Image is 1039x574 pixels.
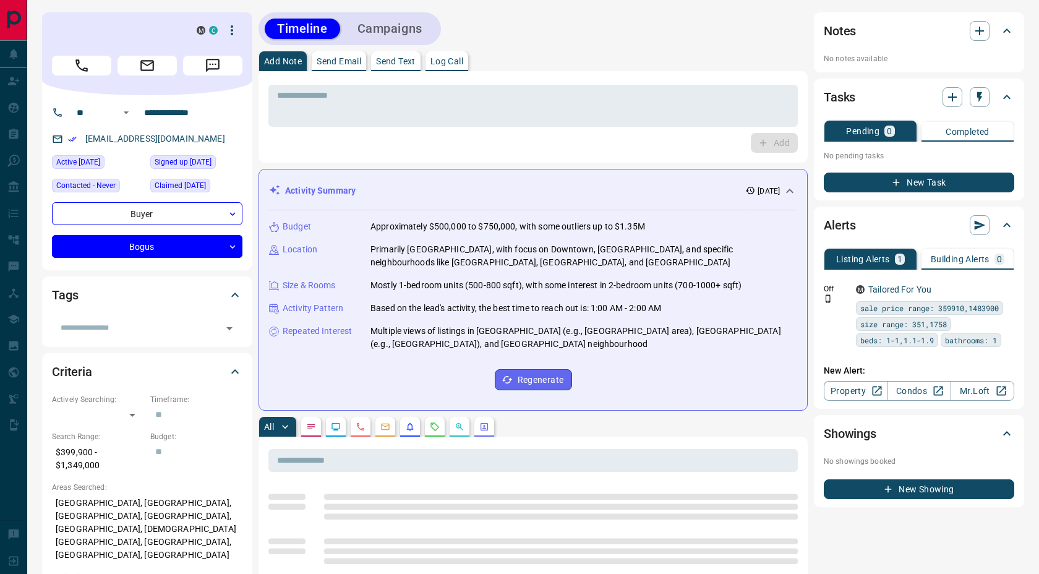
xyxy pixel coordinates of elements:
div: condos.ca [209,26,218,35]
div: Alerts [824,210,1014,240]
a: Mr.Loft [951,381,1014,401]
h2: Showings [824,424,876,443]
p: 0 [997,255,1002,263]
p: New Alert: [824,364,1014,377]
p: 1 [897,255,902,263]
p: Budget: [150,431,242,442]
p: Based on the lead's activity, the best time to reach out is: 1:00 AM - 2:00 AM [370,302,661,315]
button: Open [221,320,238,337]
div: Buyer [52,202,242,225]
p: [GEOGRAPHIC_DATA], [GEOGRAPHIC_DATA], [GEOGRAPHIC_DATA], [GEOGRAPHIC_DATA], [GEOGRAPHIC_DATA], [D... [52,493,242,565]
button: Open [119,105,134,120]
svg: Listing Alerts [405,422,415,432]
svg: Lead Browsing Activity [331,422,341,432]
svg: Notes [306,422,316,432]
p: Repeated Interest [283,325,352,338]
a: Property [824,381,887,401]
svg: Push Notification Only [824,294,832,303]
p: Search Range: [52,431,144,442]
span: Signed up [DATE] [155,156,212,168]
p: Approximately $500,000 to $750,000, with some outliers up to $1.35M [370,220,645,233]
p: Log Call [430,57,463,66]
span: Call [52,56,111,75]
span: size range: 351,1758 [860,318,947,330]
span: Email [118,56,177,75]
h2: Notes [824,21,856,41]
p: Add Note [264,57,302,66]
p: No notes available [824,53,1014,64]
p: Building Alerts [931,255,990,263]
p: No pending tasks [824,147,1014,165]
a: Tailored For You [868,285,931,294]
span: beds: 1-1,1.1-1.9 [860,334,934,346]
button: Regenerate [495,369,572,390]
a: [EMAIL_ADDRESS][DOMAIN_NAME] [85,134,225,143]
div: Sun Jan 13 2019 [150,155,242,173]
p: Completed [946,127,990,136]
svg: Agent Actions [479,422,489,432]
span: Claimed [DATE] [155,179,206,192]
span: Contacted - Never [56,179,116,192]
span: Active [DATE] [56,156,100,168]
svg: Requests [430,422,440,432]
h2: Tags [52,285,78,305]
p: Size & Rooms [283,279,336,292]
button: New Task [824,173,1014,192]
p: Pending [846,127,879,135]
div: Tue Aug 26 2025 [150,179,242,196]
div: mrloft.ca [197,26,205,35]
p: 0 [887,127,892,135]
button: Campaigns [345,19,435,39]
button: Timeline [265,19,340,39]
a: Condos [887,381,951,401]
h2: Alerts [824,215,856,235]
p: Activity Summary [285,184,356,197]
p: Budget [283,220,311,233]
p: No showings booked [824,456,1014,467]
svg: Opportunities [455,422,464,432]
div: Notes [824,16,1014,46]
span: sale price range: 359910,1483900 [860,302,999,314]
p: All [264,422,274,431]
div: Bogus [52,235,242,258]
p: Send Email [317,57,361,66]
p: Location [283,243,317,256]
div: Tags [52,280,242,310]
h2: Criteria [52,362,92,382]
p: Off [824,283,849,294]
p: Multiple views of listings in [GEOGRAPHIC_DATA] (e.g., [GEOGRAPHIC_DATA] area), [GEOGRAPHIC_DATA]... [370,325,797,351]
span: bathrooms: 1 [945,334,997,346]
p: Timeframe: [150,394,242,405]
p: Send Text [376,57,416,66]
button: New Showing [824,479,1014,499]
div: mrloft.ca [856,285,865,294]
p: Listing Alerts [836,255,890,263]
p: Primarily [GEOGRAPHIC_DATA], with focus on Downtown, [GEOGRAPHIC_DATA], and specific neighbourhoo... [370,243,797,269]
p: Areas Searched: [52,482,242,493]
p: [DATE] [758,186,780,197]
div: Tasks [824,82,1014,112]
svg: Calls [356,422,366,432]
span: Message [183,56,242,75]
div: Activity Summary[DATE] [269,179,797,202]
p: Activity Pattern [283,302,343,315]
svg: Emails [380,422,390,432]
div: Criteria [52,357,242,387]
div: Showings [824,419,1014,448]
h2: Tasks [824,87,855,107]
p: Mostly 1-bedroom units (500-800 sqft), with some interest in 2-bedroom units (700-1000+ sqft) [370,279,742,292]
div: Sun Aug 24 2025 [52,155,144,173]
p: Actively Searching: [52,394,144,405]
svg: Email Verified [68,135,77,143]
p: $399,900 - $1,349,000 [52,442,144,476]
